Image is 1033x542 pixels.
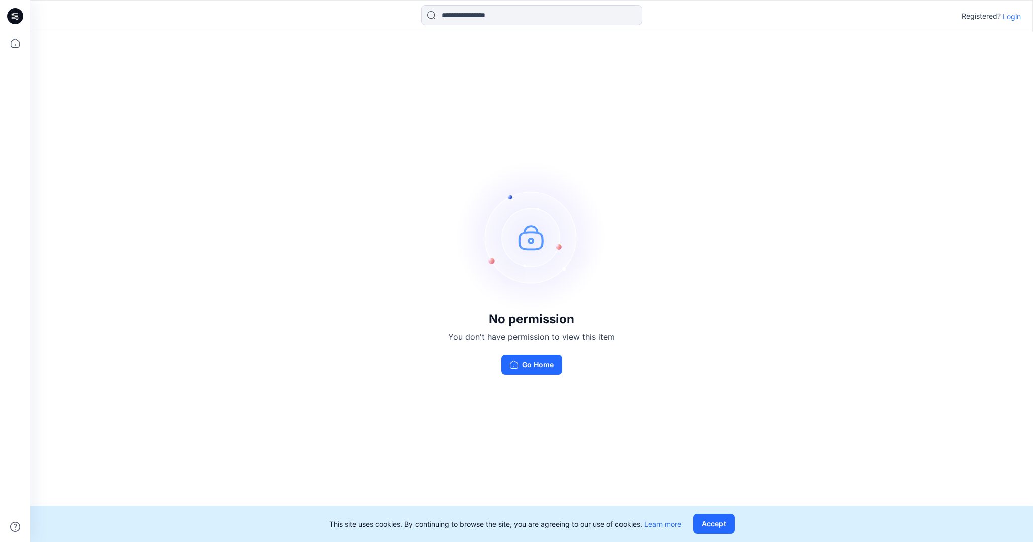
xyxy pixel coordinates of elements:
[644,520,681,528] a: Learn more
[693,514,735,534] button: Accept
[329,519,681,529] p: This site uses cookies. By continuing to browse the site, you are agreeing to our use of cookies.
[448,331,615,343] p: You don't have permission to view this item
[448,312,615,327] h3: No permission
[456,162,607,312] img: no-perm.svg
[962,10,1001,22] p: Registered?
[1003,11,1021,22] p: Login
[501,355,562,375] button: Go Home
